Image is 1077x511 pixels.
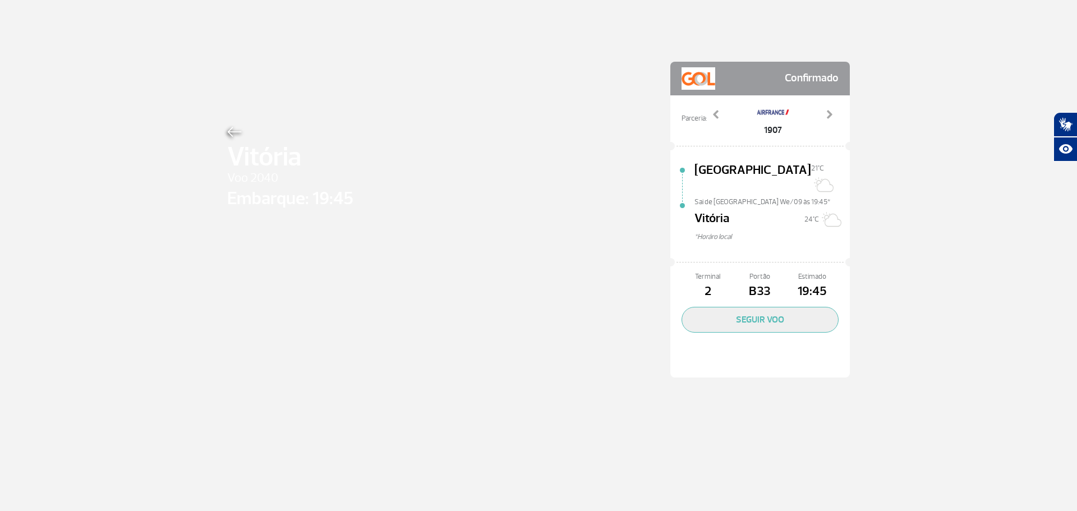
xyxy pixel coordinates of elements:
span: *Horáro local [694,232,850,242]
span: Portão [734,271,786,282]
span: Estimado [786,271,839,282]
img: Sol com muitas nuvens [819,208,841,231]
span: [GEOGRAPHIC_DATA] [694,161,811,197]
span: 2 [682,282,734,301]
span: Embarque: 19:45 [227,185,353,212]
span: 21°C [811,164,824,173]
button: Abrir tradutor de língua de sinais. [1053,112,1077,137]
button: Abrir recursos assistivos. [1053,137,1077,162]
button: SEGUIR VOO [682,307,839,333]
div: Plugin de acessibilidade da Hand Talk. [1053,112,1077,162]
span: Voo 2040 [227,169,353,188]
span: Sai de [GEOGRAPHIC_DATA] We/09 às 19:45* [694,197,850,205]
span: Parceria: [682,113,707,124]
span: Vitória [227,137,353,177]
span: 1907 [756,123,790,137]
span: Terminal [682,271,734,282]
span: 19:45 [786,282,839,301]
img: Sol com muitas nuvens [811,173,834,196]
span: Confirmado [785,67,839,90]
span: 24°C [804,215,819,224]
span: Vitória [694,209,729,232]
span: B33 [734,282,786,301]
